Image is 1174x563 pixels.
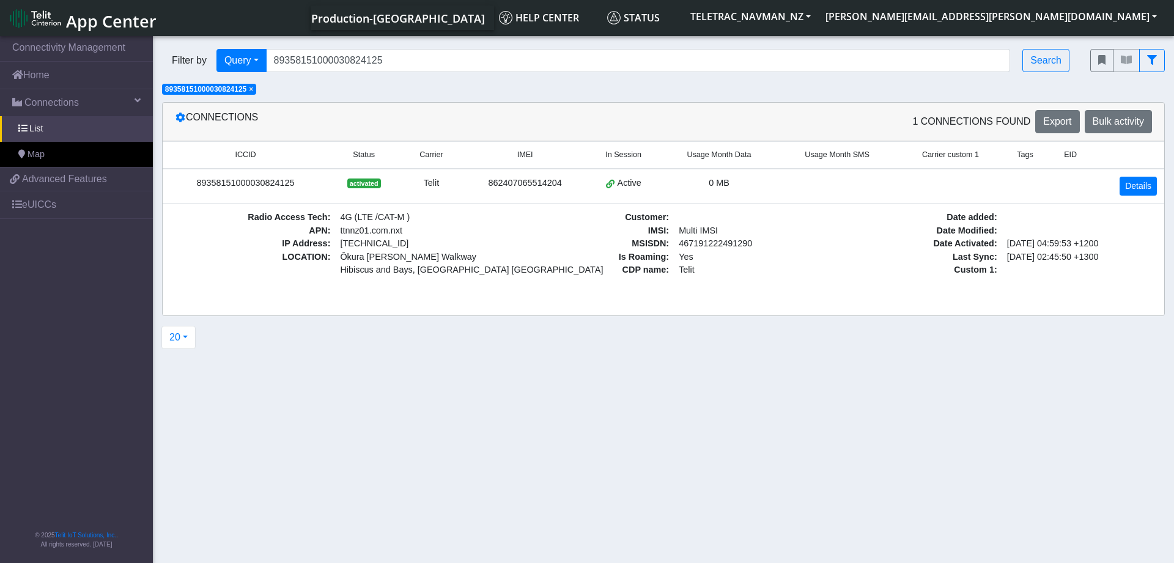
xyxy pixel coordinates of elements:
span: Hibiscus and Bays, [GEOGRAPHIC_DATA] [GEOGRAPHIC_DATA] [340,263,495,277]
span: IP Address : [170,237,335,251]
span: Customer : [519,211,674,224]
span: Production-[GEOGRAPHIC_DATA] [311,11,485,26]
span: 0 MB [709,178,729,188]
img: knowledge.svg [499,11,512,24]
span: 89358151000030824125 [165,85,246,94]
input: Search... [266,49,1011,72]
button: Search [1022,49,1069,72]
span: IMEI [517,149,533,161]
span: List [29,122,43,136]
span: [TECHNICAL_ID] [340,238,408,248]
span: Date added : [847,211,1002,224]
a: Help center [494,6,602,30]
button: Export [1035,110,1079,133]
span: Filter by [162,53,216,68]
a: Your current platform instance [311,6,484,30]
a: App Center [10,5,155,31]
span: Tags [1017,149,1033,161]
button: Close [249,86,253,93]
span: LOCATION : [170,251,335,277]
span: EID [1064,149,1077,161]
span: Advanced Features [22,172,107,186]
span: 4G (LTE /CAT-M ) [335,211,500,224]
span: Status [607,11,660,24]
a: Telit IoT Solutions, Inc. [55,532,116,539]
span: Multi IMSI [674,224,829,238]
span: CDP name : [519,263,674,277]
span: Carrier custom 1 [922,149,979,161]
button: Bulk activity [1085,110,1152,133]
span: ICCID [235,149,256,161]
span: Carrier [419,149,443,161]
div: 89358151000030824125 [170,177,321,190]
div: Telit [407,177,456,190]
span: App Center [66,10,157,32]
span: Ōkura [PERSON_NAME] Walkway [340,251,495,264]
span: Usage Month Data [687,149,751,161]
span: Telit [674,263,829,277]
span: Usage Month SMS [805,149,869,161]
span: APN : [170,224,335,238]
span: Date Activated : [847,237,1002,251]
span: ttnnz01.com.nxt [335,224,500,238]
a: Details [1120,177,1157,196]
span: IMSI : [519,224,674,238]
span: activated [347,178,381,188]
span: Help center [499,11,579,24]
span: Status [353,149,375,161]
span: Connections [24,95,79,110]
img: logo-telit-cinterion-gw-new.png [10,9,61,28]
button: TELETRAC_NAVMAN_NZ [683,6,818,28]
span: In Session [605,149,641,161]
span: Active [618,177,641,190]
span: Is Roaming : [519,251,674,264]
span: Export [1043,116,1071,127]
span: Date Modified : [847,224,1002,238]
span: MSISDN : [519,237,674,251]
span: 1 Connections found [912,114,1030,129]
div: Connections [166,110,663,133]
span: Last Sync : [847,251,1002,264]
span: × [249,85,253,94]
span: Map [28,148,45,161]
span: [DATE] 02:45:50 +1300 [1002,251,1157,264]
div: fitlers menu [1090,49,1165,72]
span: Radio Access Tech : [170,211,335,224]
button: [PERSON_NAME][EMAIL_ADDRESS][PERSON_NAME][DOMAIN_NAME] [818,6,1164,28]
span: Yes [679,252,693,262]
span: Custom 1 : [847,263,1002,277]
button: Query [216,49,267,72]
span: [DATE] 04:59:53 +1200 [1002,237,1157,251]
button: 20 [161,326,196,349]
div: 862407065514204 [471,177,580,190]
span: 467191222491290 [674,237,829,251]
img: status.svg [607,11,621,24]
a: Status [602,6,683,30]
span: Bulk activity [1093,116,1144,127]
